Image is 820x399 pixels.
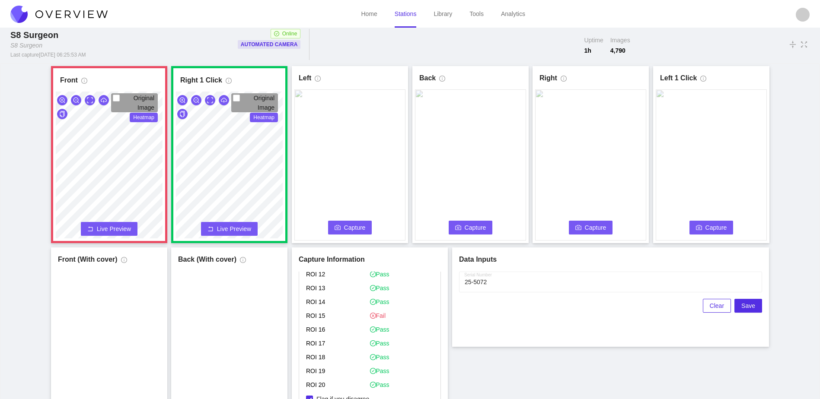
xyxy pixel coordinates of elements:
[101,97,107,104] span: cloud-download
[455,225,461,231] span: camera
[10,51,86,58] div: Last capture [DATE] 06:25:53 AM
[459,254,762,265] h1: Data Inputs
[395,10,417,17] a: Stations
[703,299,731,313] button: Clear
[306,365,370,379] p: ROI 19
[700,76,706,85] span: info-circle
[741,301,755,310] span: Save
[10,41,42,50] div: S8 Surgeon
[370,326,376,332] span: check-circle
[97,225,131,233] span: Live Preview
[335,225,341,231] span: camera
[306,379,370,393] p: ROI 20
[370,380,389,389] span: Pass
[10,29,62,41] div: S8 Surgeon
[306,337,370,351] p: ROI 17
[370,313,376,319] span: close-circle
[306,351,370,365] p: ROI 18
[789,39,797,50] span: vertical-align-middle
[57,95,67,105] button: zoom-in
[370,368,376,374] span: check-circle
[439,76,445,85] span: info-circle
[191,95,201,105] button: zoom-out
[241,40,298,49] p: Automated Camera
[328,221,372,234] button: cameraCapture
[57,109,67,119] button: copy
[177,109,188,119] button: copy
[85,95,95,105] button: expand
[87,226,93,233] span: rollback
[306,310,370,323] p: ROI 15
[10,6,108,23] img: Overview
[449,221,493,234] button: cameraCapture
[569,221,613,234] button: cameraCapture
[282,29,297,38] span: Online
[370,284,389,292] span: Pass
[179,97,185,104] span: zoom-in
[610,46,630,55] span: 4,790
[71,95,81,105] button: zoom-out
[217,225,251,233] span: Live Preview
[689,221,734,234] button: cameraCapture
[539,73,557,83] h1: Right
[10,30,58,40] span: S8 Surgeon
[306,296,370,310] p: ROI 14
[60,75,78,85] h1: Front
[370,354,376,360] span: check-circle
[59,97,65,104] span: zoom-in
[370,339,389,348] span: Pass
[370,382,376,388] span: check-circle
[370,270,389,279] span: Pass
[274,31,279,36] span: check-circle
[370,311,386,320] span: Fail
[419,73,436,83] h1: Back
[180,75,222,85] h1: Right 1 Click
[370,298,389,306] span: Pass
[254,95,274,111] span: Original Image
[469,10,484,17] a: Tools
[370,285,376,291] span: check-circle
[705,223,727,232] span: Capture
[584,46,603,55] span: 1 h
[130,113,158,122] span: Heatmap
[178,254,236,265] h1: Back (With cover)
[370,353,389,361] span: Pass
[205,95,215,105] button: expand
[370,325,389,334] span: Pass
[361,10,377,17] a: Home
[585,223,606,232] span: Capture
[575,225,581,231] span: camera
[710,301,724,310] span: Clear
[59,111,65,118] span: copy
[226,78,232,87] span: info-circle
[179,111,185,118] span: copy
[177,95,188,105] button: zoom-in
[344,223,366,232] span: Capture
[81,78,87,87] span: info-circle
[315,76,321,85] span: info-circle
[584,36,603,44] span: Uptime
[219,95,229,105] button: cloud-download
[696,225,702,231] span: camera
[299,73,311,83] h1: Left
[250,113,278,122] span: Heatmap
[81,222,137,236] button: rollbackLive Preview
[134,95,154,111] span: Original Image
[501,10,525,17] a: Analytics
[370,271,376,277] span: check-circle
[207,226,214,233] span: rollback
[58,254,118,265] h1: Front (With cover)
[121,257,127,266] span: info-circle
[610,36,630,44] span: Images
[306,268,370,282] p: ROI 12
[207,97,213,104] span: expand
[99,95,109,105] button: cloud-download
[464,272,492,279] label: Serial Number
[221,97,227,104] span: cloud-download
[370,340,376,346] span: check-circle
[370,299,376,305] span: check-circle
[800,40,808,49] span: fullscreen
[370,367,389,375] span: Pass
[306,282,370,296] p: ROI 13
[240,257,246,266] span: info-circle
